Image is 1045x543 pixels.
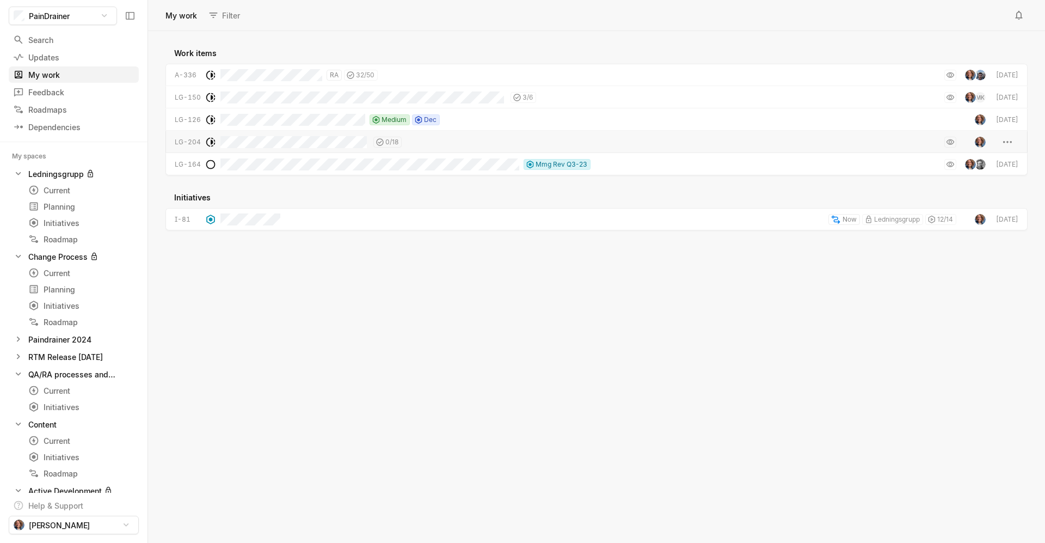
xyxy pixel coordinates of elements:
[28,435,134,447] div: Current
[12,151,59,162] div: My spaces
[175,70,201,80] div: A-336
[175,160,201,169] div: LG-164
[424,115,437,125] span: Dec
[29,10,70,22] span: PainDrainer
[13,104,134,115] div: Roadmaps
[994,160,1018,169] div: [DATE]
[9,119,139,135] a: Dependencies
[9,32,139,48] a: Search
[522,93,533,102] span: 3 / 6
[9,101,139,118] a: Roadmaps
[24,466,139,481] a: Roadmap
[165,64,1028,86] a: A-336RA32/50[DATE]
[9,516,139,534] button: [PERSON_NAME]
[9,249,139,264] a: Change Process
[994,215,1018,224] div: [DATE]
[874,215,920,224] span: Ledningsgrupp
[24,199,139,214] a: Planning
[24,383,139,398] a: Current
[28,168,84,180] div: Ledningsgrupp
[9,84,139,100] a: Feedback
[975,70,986,81] img: PXL_20220505_173022001.jpg
[28,316,134,328] div: Roadmap
[9,417,139,432] a: Content
[9,332,139,347] a: Paindrainer 2024
[28,234,134,245] div: Roadmap
[28,251,88,263] div: Change Process
[24,215,139,230] a: Initiatives
[994,93,1018,102] div: [DATE]
[382,115,407,125] span: Medium
[28,485,102,497] div: Active Development
[24,182,139,198] a: Current
[24,399,139,414] a: Initiatives
[204,7,247,24] button: Filter
[165,186,1028,208] div: Initiatives
[24,231,139,247] a: Roadmap
[28,452,134,463] div: Initiatives
[14,520,24,530] img: Foto_Elin_liten.jpeg
[28,201,134,212] div: Planning
[24,449,139,465] a: Initiatives
[843,215,857,224] span: Now
[9,349,139,364] a: RTM Release [DATE]
[356,70,374,80] span: 32 / 50
[28,284,134,295] div: Planning
[13,52,134,63] div: Updates
[28,267,134,279] div: Current
[24,314,139,330] a: Roadmap
[175,93,201,102] div: LG-150
[175,137,201,147] div: LG-204
[163,8,199,23] div: My work
[175,115,201,125] div: LG-126
[925,214,956,225] div: 12 / 14
[385,137,398,147] span: 0 / 18
[9,7,117,25] button: PainDrainer
[24,433,139,448] a: Current
[28,217,134,229] div: Initiatives
[965,159,976,170] img: Foto_Elin_liten.jpeg
[975,214,986,225] img: Foto_Elin_liten.jpeg
[994,70,1018,80] div: [DATE]
[9,166,139,181] a: Ledningsgrupp
[13,34,134,46] div: Search
[9,66,139,83] a: My work
[165,108,1028,131] a: LG-126MediumDec[DATE]
[29,520,90,531] span: [PERSON_NAME]
[28,351,103,363] div: RTM Release [DATE]
[165,153,1028,175] a: LG-164Mmg Rev Q3-23[DATE]
[24,298,139,313] a: Initiatives
[9,367,139,382] a: QA/RA processes and documents
[28,385,134,396] div: Current
[24,265,139,280] a: Current
[9,483,139,498] a: Active Development
[975,159,986,170] img: erik%20F.jfif
[24,282,139,297] a: Planning
[28,185,134,196] div: Current
[28,500,83,511] div: Help & Support
[536,160,587,169] span: Mmg Rev Q3-23
[28,369,117,380] div: QA/RA processes and documents
[13,69,134,81] div: My work
[28,300,134,312] div: Initiatives
[965,70,976,81] img: Foto_Elin_liten.jpeg
[13,87,134,98] div: Feedback
[975,137,986,148] img: Foto_Elin_liten.jpeg
[165,42,1028,64] div: Work items
[165,208,1028,230] a: I-81NowLedningsgrupp12/14[DATE]
[994,115,1018,125] div: [DATE]
[9,49,139,65] a: Updates
[13,121,134,133] div: Dependencies
[965,92,976,103] img: Foto_Elin_liten.jpeg
[165,131,1028,153] a: LG-2040/18
[975,114,986,125] img: Foto_Elin_liten.jpeg
[148,31,1045,543] div: grid
[165,86,1028,108] a: LG-1503/6MK[DATE]
[28,401,134,413] div: Initiatives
